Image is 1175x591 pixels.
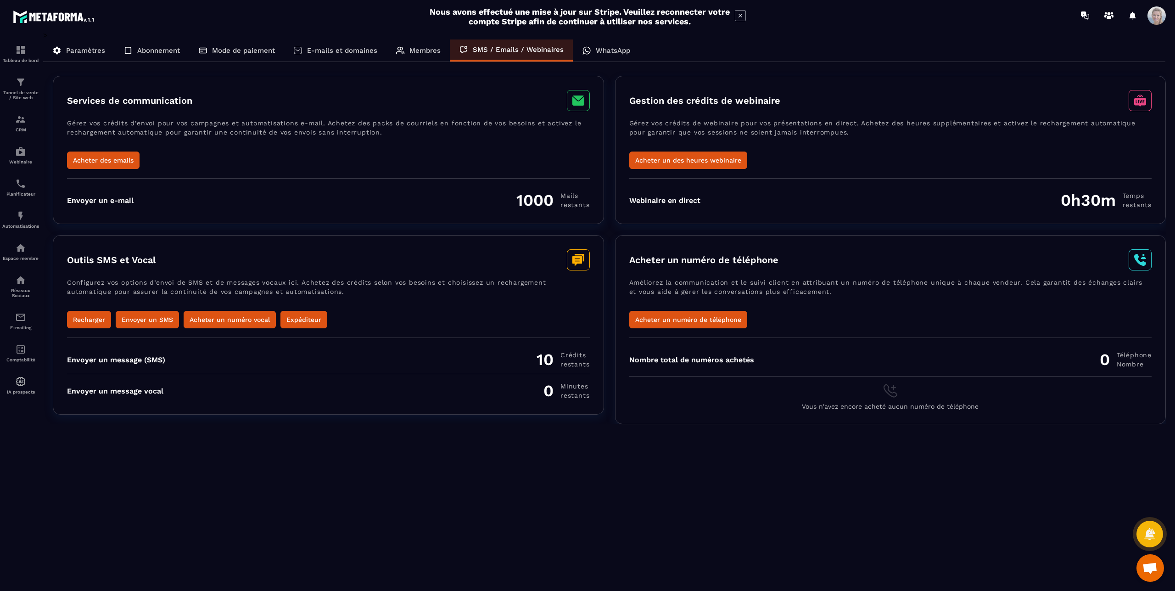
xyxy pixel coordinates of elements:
a: automationsautomationsWebinaire [2,139,39,171]
p: IA prospects [2,389,39,394]
h3: Gestion des crédits de webinaire [629,95,780,106]
div: Envoyer un e-mail [67,196,134,205]
p: WhatsApp [596,46,630,55]
a: social-networksocial-networkRéseaux Sociaux [2,268,39,305]
button: Acheter des emails [67,152,140,169]
p: Améliorez la communication et le suivi client en attribuant un numéro de téléphone unique à chaqu... [629,278,1152,311]
img: formation [15,45,26,56]
a: automationsautomationsEspace membre [2,236,39,268]
a: schedulerschedulerPlanificateur [2,171,39,203]
div: 0 [543,381,589,400]
img: email [15,312,26,323]
a: automationsautomationsAutomatisations [2,203,39,236]
img: social-network [15,275,26,286]
p: CRM [2,127,39,132]
a: Ouvrir le chat [1136,554,1164,582]
h3: Outils SMS et Vocal [67,254,156,265]
span: Mails [560,191,589,200]
a: formationformationTableau de bord [2,38,39,70]
img: logo [13,8,95,25]
div: > [43,31,1166,424]
button: Acheter un numéro vocal [184,311,276,328]
p: Tableau de bord [2,58,39,63]
div: 0 [1100,350,1152,369]
img: formation [15,77,26,88]
span: restants [560,360,589,369]
img: automations [15,376,26,387]
div: Envoyer un message vocal [67,387,163,395]
p: Gérez vos crédits de webinaire pour vos présentations en direct. Achetez des heures supplémentair... [629,118,1152,152]
p: Comptabilité [2,357,39,362]
button: Recharger [67,311,111,328]
p: Réseaux Sociaux [2,288,39,298]
div: Envoyer un message (SMS) [67,355,165,364]
button: Expéditeur [280,311,327,328]
div: 0h30m [1061,191,1152,210]
span: minutes [560,382,589,391]
img: automations [15,146,26,157]
div: Nombre total de numéros achetés [629,355,754,364]
span: restants [1123,200,1152,209]
p: E-mails et domaines [307,46,377,55]
img: automations [15,210,26,221]
p: Configurez vos options d’envoi de SMS et de messages vocaux ici. Achetez des crédits selon vos be... [67,278,590,311]
button: Acheter un des heures webinaire [629,152,747,169]
button: Envoyer un SMS [116,311,179,328]
img: accountant [15,344,26,355]
div: Webinaire en direct [629,196,700,205]
button: Acheter un numéro de téléphone [629,311,747,328]
a: accountantaccountantComptabilité [2,337,39,369]
h3: Services de communication [67,95,192,106]
a: formationformationTunnel de vente / Site web [2,70,39,107]
h3: Acheter un numéro de téléphone [629,254,778,265]
p: Automatisations [2,224,39,229]
span: Téléphone [1117,350,1152,360]
a: emailemailE-mailing [2,305,39,337]
span: Vous n'avez encore acheté aucun numéro de téléphone [802,403,979,410]
p: Gérez vos crédits d’envoi pour vos campagnes et automatisations e-mail. Achetez des packs de cour... [67,118,590,152]
span: Nombre [1117,360,1152,369]
p: Membres [409,46,441,55]
img: scheduler [15,178,26,189]
div: 10 [537,350,589,369]
p: SMS / Emails / Webinaires [473,45,564,54]
a: formationformationCRM [2,107,39,139]
p: Webinaire [2,159,39,164]
p: Paramètres [66,46,105,55]
span: Temps [1123,191,1152,200]
p: Abonnement [137,46,180,55]
span: restants [560,391,589,400]
p: Planificateur [2,191,39,197]
div: 1000 [516,191,589,210]
p: Tunnel de vente / Site web [2,90,39,100]
p: Mode de paiement [212,46,275,55]
img: automations [15,242,26,253]
h2: Nous avons effectué une mise à jour sur Stripe. Veuillez reconnecter votre compte Stripe afin de ... [429,7,730,26]
p: E-mailing [2,325,39,330]
p: Espace membre [2,256,39,261]
img: formation [15,114,26,125]
span: restants [560,200,589,209]
span: Crédits [560,350,589,360]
